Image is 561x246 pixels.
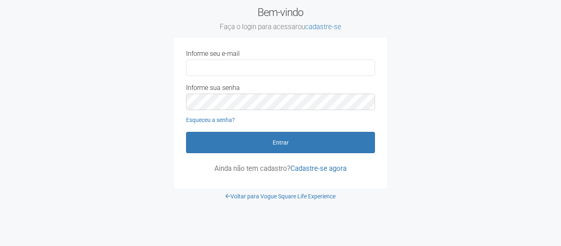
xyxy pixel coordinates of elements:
a: Esqueceu a senha? [186,117,235,123]
p: Ainda não tem cadastro? [186,165,375,172]
label: Informe seu e-mail [186,50,240,57]
small: Faça o login para acessar [174,23,387,32]
button: Entrar [186,132,375,153]
h2: Bem-vindo [174,6,387,32]
a: Voltar para Vogue Square Life Experience [225,193,336,200]
a: Cadastre-se agora [290,164,347,172]
span: ou [298,23,341,31]
a: cadastre-se [305,23,341,31]
label: Informe sua senha [186,84,240,92]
